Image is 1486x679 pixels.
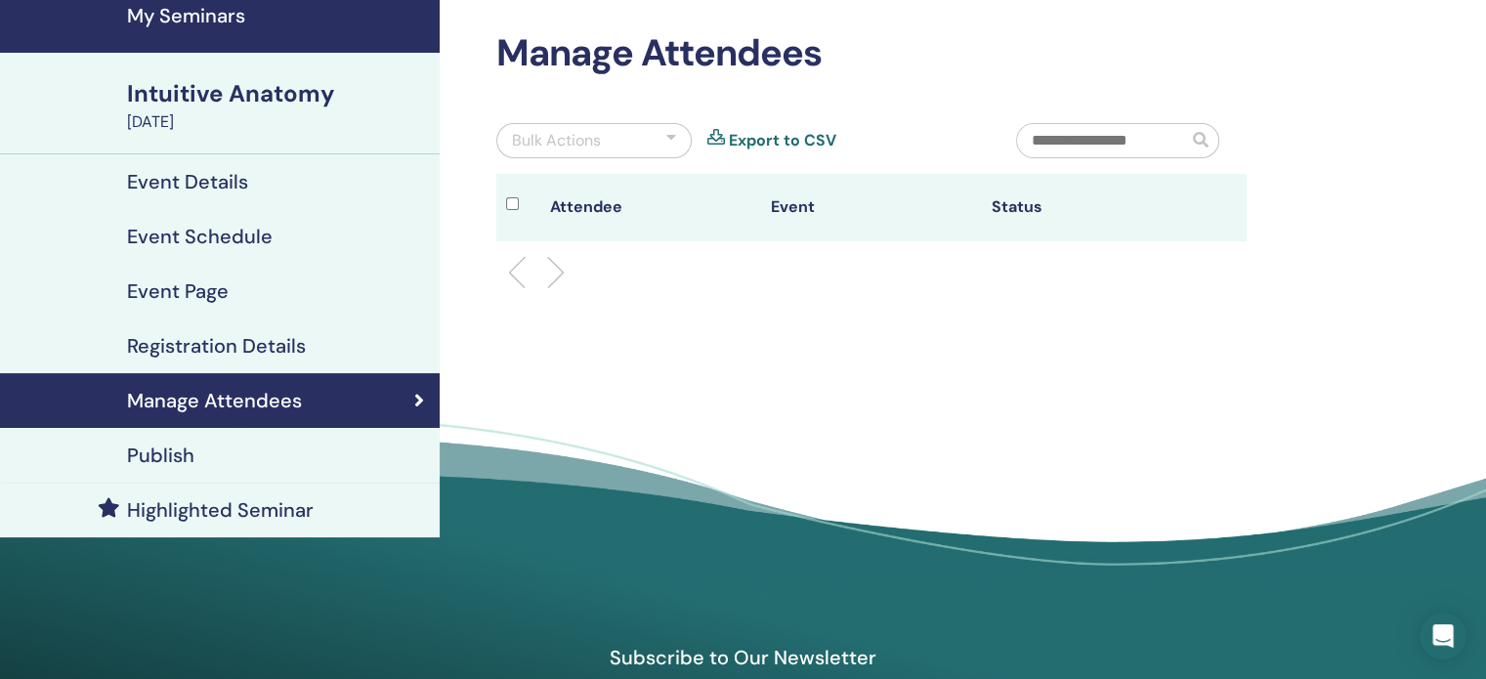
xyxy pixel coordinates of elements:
[761,174,982,241] th: Event
[127,334,306,358] h4: Registration Details
[127,444,194,467] h4: Publish
[729,129,836,152] a: Export to CSV
[127,498,314,522] h4: Highlighted Seminar
[127,110,428,134] div: [DATE]
[127,225,273,248] h4: Event Schedule
[127,389,302,412] h4: Manage Attendees
[115,77,440,134] a: Intuitive Anatomy[DATE]
[512,129,601,152] div: Bulk Actions
[982,174,1203,241] th: Status
[127,77,428,110] div: Intuitive Anatomy
[127,170,248,193] h4: Event Details
[496,31,1247,76] h2: Manage Attendees
[518,645,969,670] h4: Subscribe to Our Newsletter
[127,4,428,27] h4: My Seminars
[540,174,761,241] th: Attendee
[127,279,229,303] h4: Event Page
[1420,613,1466,659] div: Open Intercom Messenger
